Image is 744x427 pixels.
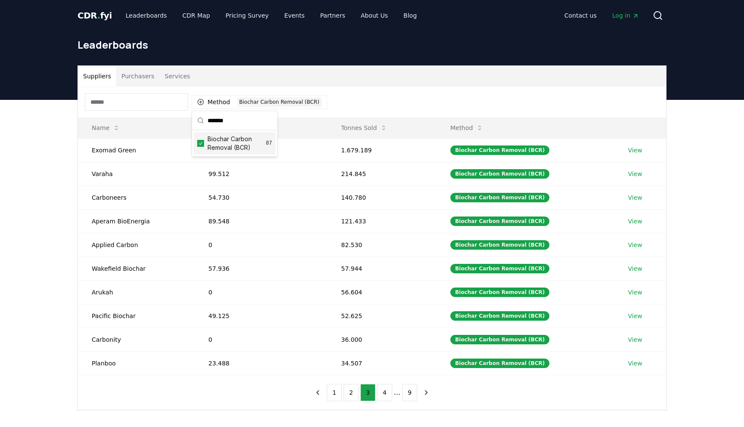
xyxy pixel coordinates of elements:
[443,119,490,136] button: Method
[377,384,392,401] button: 4
[360,384,375,401] button: 3
[77,10,112,21] span: CDR fyi
[628,264,642,273] a: View
[327,209,437,233] td: 121.433
[195,257,327,280] td: 57.936
[313,8,352,23] a: Partners
[628,170,642,178] a: View
[195,186,327,209] td: 54.730
[397,8,424,23] a: Blog
[628,335,642,344] a: View
[628,217,642,226] a: View
[192,95,327,109] button: MethodBiochar Carbon Removal (BCR)
[558,8,604,23] a: Contact us
[77,9,112,22] a: CDR.fyi
[354,8,395,23] a: About Us
[176,8,217,23] a: CDR Map
[327,257,437,280] td: 57.944
[78,162,195,186] td: Varaha
[77,38,666,52] h1: Leaderboards
[605,8,646,23] a: Log in
[327,304,437,328] td: 52.625
[327,138,437,162] td: 1.679.189
[195,304,327,328] td: 49.125
[195,351,327,375] td: 23.488
[450,217,549,226] div: Biochar Carbon Removal (BCR)
[450,288,549,297] div: Biochar Carbon Removal (BCR)
[195,162,327,186] td: 99.512
[78,186,195,209] td: Carboneers
[327,233,437,257] td: 82.530
[78,66,116,87] button: Suppliers
[78,351,195,375] td: Planboo
[628,146,642,155] a: View
[78,328,195,351] td: Carbonity
[450,240,549,250] div: Biochar Carbon Removal (BCR)
[334,119,394,136] button: Tonnes Sold
[195,280,327,304] td: 0
[78,209,195,233] td: Aperam BioEnergia
[450,335,549,344] div: Biochar Carbon Removal (BCR)
[450,264,549,273] div: Biochar Carbon Removal (BCR)
[119,8,424,23] nav: Main
[402,384,417,401] button: 9
[78,304,195,328] td: Pacific Biochar
[450,169,549,179] div: Biochar Carbon Removal (BCR)
[450,145,549,155] div: Biochar Carbon Removal (BCR)
[628,241,642,249] a: View
[219,8,276,23] a: Pricing Survey
[450,359,549,368] div: Biochar Carbon Removal (BCR)
[327,351,437,375] td: 34.507
[344,384,359,401] button: 2
[78,257,195,280] td: Wakefield Biochar
[119,8,174,23] a: Leaderboards
[327,328,437,351] td: 36.000
[394,387,400,398] li: ...
[310,384,325,401] button: previous page
[160,66,195,87] button: Services
[78,138,195,162] td: Exomad Green
[195,233,327,257] td: 0
[195,209,327,233] td: 89.548
[628,312,642,320] a: View
[450,311,549,321] div: Biochar Carbon Removal (BCR)
[628,288,642,297] a: View
[116,66,160,87] button: Purchasers
[628,193,642,202] a: View
[327,280,437,304] td: 56.604
[208,135,266,152] span: Biochar Carbon Removal (BCR)
[327,186,437,209] td: 140.780
[237,97,322,107] div: Biochar Carbon Removal (BCR)
[78,233,195,257] td: Applied Carbon
[628,359,642,368] a: View
[558,8,646,23] nav: Main
[612,11,639,20] span: Log in
[97,10,100,21] span: .
[277,8,311,23] a: Events
[195,328,327,351] td: 0
[266,140,272,147] span: 87
[78,280,195,304] td: Arukah
[327,384,342,401] button: 1
[327,162,437,186] td: 214.845
[450,193,549,202] div: Biochar Carbon Removal (BCR)
[419,384,434,401] button: next page
[85,119,127,136] button: Name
